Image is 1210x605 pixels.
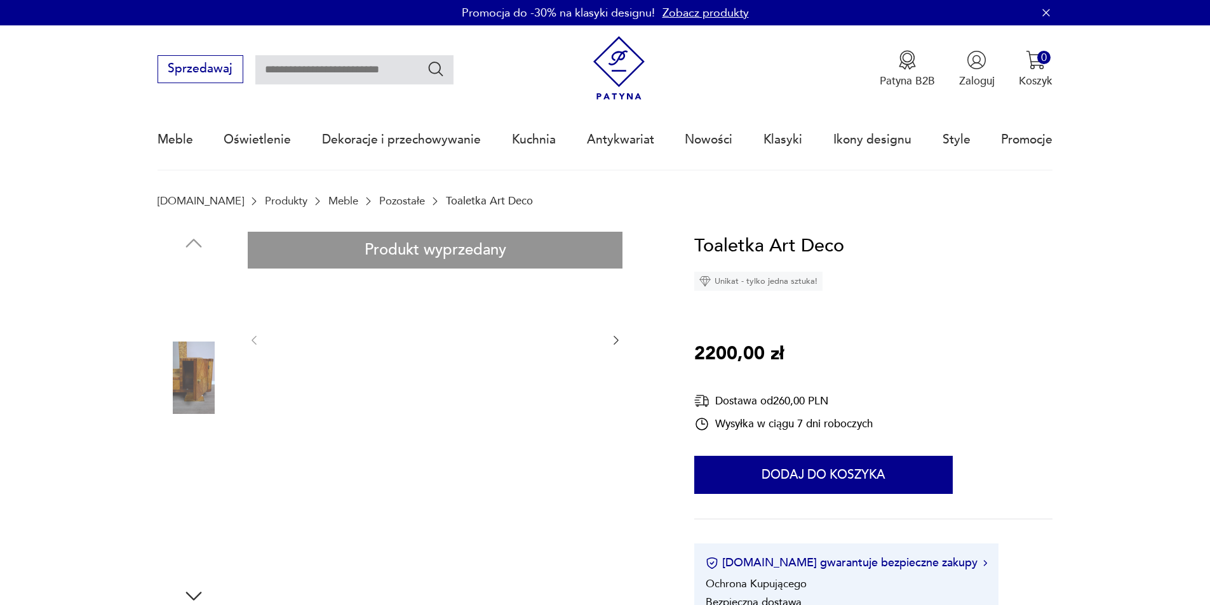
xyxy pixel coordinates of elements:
a: Style [943,110,971,169]
button: 0Koszyk [1019,50,1052,88]
a: Nowości [685,110,732,169]
a: [DOMAIN_NAME] [158,195,244,207]
p: Zaloguj [959,74,995,88]
div: 0 [1037,51,1051,64]
img: Ikona koszyka [1026,50,1045,70]
img: Ikona medalu [897,50,917,70]
div: Wysyłka w ciągu 7 dni roboczych [694,416,873,432]
img: Zdjęcie produktu Toaletka Art Deco [158,342,230,414]
img: Ikona strzałki w prawo [983,560,987,566]
p: Promocja do -30% na klasyki designu! [462,5,655,21]
img: Ikona diamentu [699,276,711,287]
button: Dodaj do koszyka [694,456,953,494]
a: Zobacz produkty [662,5,749,21]
img: Zdjęcie produktu Toaletka Art Deco [276,232,595,447]
p: Patyna B2B [880,74,935,88]
a: Meble [328,195,358,207]
button: Szukaj [427,60,445,78]
a: Pozostałe [379,195,425,207]
a: Ikony designu [833,110,911,169]
img: Ikona certyfikatu [706,557,718,569]
a: Dekoracje i przechowywanie [322,110,481,169]
h1: Toaletka Art Deco [694,232,844,261]
img: Ikona dostawy [694,393,709,409]
a: Antykwariat [587,110,654,169]
img: Ikonka użytkownika [967,50,986,70]
button: [DOMAIN_NAME] gwarantuje bezpieczne zakupy [706,555,987,571]
div: Unikat - tylko jedna sztuka! [694,272,823,291]
button: Sprzedawaj [158,55,243,83]
div: Produkt wyprzedany [248,232,622,269]
img: Zdjęcie produktu Toaletka Art Deco [158,261,230,333]
button: Zaloguj [959,50,995,88]
a: Oświetlenie [224,110,291,169]
p: Toaletka Art Deco [446,195,533,207]
a: Ikona medaluPatyna B2B [880,50,935,88]
a: Sprzedawaj [158,65,243,75]
p: 2200,00 zł [694,340,784,369]
li: Ochrona Kupującego [706,576,807,591]
a: Kuchnia [512,110,556,169]
div: Dostawa od 260,00 PLN [694,393,873,409]
img: Zdjęcie produktu Toaletka Art Deco [158,423,230,495]
a: Produkty [265,195,307,207]
a: Meble [158,110,193,169]
img: Patyna - sklep z meblami i dekoracjami vintage [587,36,651,100]
a: Klasyki [763,110,802,169]
img: Zdjęcie produktu Toaletka Art Deco [158,503,230,576]
a: Promocje [1001,110,1052,169]
p: Koszyk [1019,74,1052,88]
button: Patyna B2B [880,50,935,88]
